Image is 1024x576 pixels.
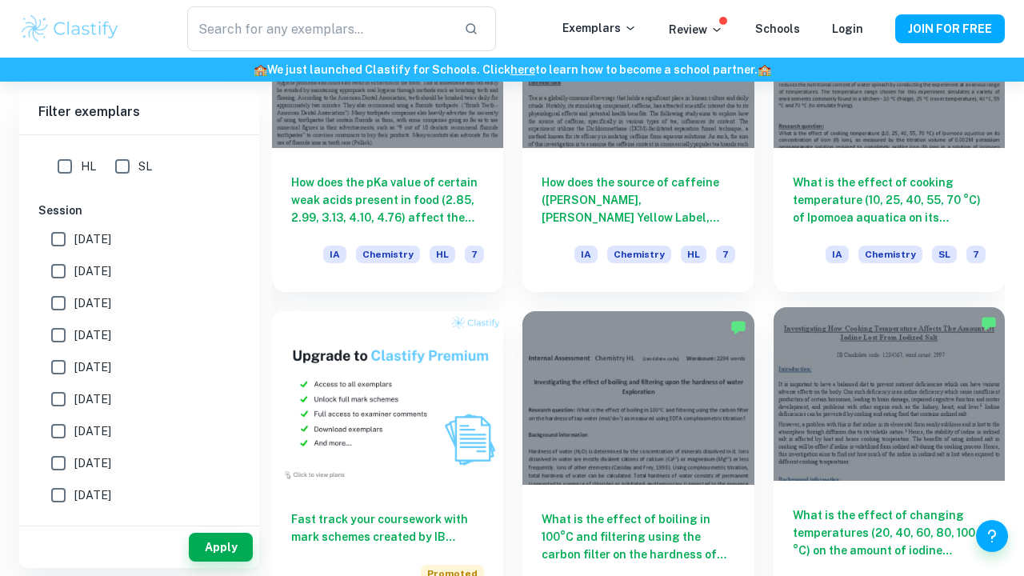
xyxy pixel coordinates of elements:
[74,262,111,280] span: [DATE]
[81,158,96,175] span: HL
[730,319,746,335] img: Marked
[272,311,503,485] img: Thumbnail
[510,63,535,76] a: here
[966,246,986,263] span: 7
[758,63,771,76] span: 🏫
[291,174,484,226] h6: How does the pKa value of certain weak acids present in food (2.85, 2.99, 3.13, 4.10, 4.76) affec...
[74,358,111,376] span: [DATE]
[74,518,111,536] span: [DATE]
[793,174,986,226] h6: What is the effect of cooking temperature (10, 25, 40, 55, 70 °C) of Ipomoea aquatica on its conc...
[542,510,734,563] h6: What is the effect of boiling in 100°C and filtering using the carbon filter on the hardness of t...
[187,6,451,51] input: Search for any exemplars...
[981,315,997,331] img: Marked
[542,174,734,226] h6: How does the source of caffeine ([PERSON_NAME], [PERSON_NAME] Yellow Label, [PERSON_NAME], [PERSO...
[669,21,723,38] p: Review
[38,202,240,219] h6: Session
[74,230,111,248] span: [DATE]
[430,246,455,263] span: HL
[323,246,346,263] span: IA
[716,246,735,263] span: 7
[74,454,111,472] span: [DATE]
[755,22,800,35] a: Schools
[858,246,922,263] span: Chemistry
[74,486,111,504] span: [DATE]
[976,520,1008,552] button: Help and Feedback
[562,19,637,37] p: Exemplars
[74,294,111,312] span: [DATE]
[895,14,1005,43] button: JOIN FOR FREE
[254,63,267,76] span: 🏫
[19,13,121,45] img: Clastify logo
[681,246,706,263] span: HL
[74,390,111,408] span: [DATE]
[793,506,986,559] h6: What is the effect of changing temperatures (20, 40, 60, 80, 100 °C) on the amount of iodine rema...
[189,533,253,562] button: Apply
[607,246,671,263] span: Chemistry
[19,90,259,134] h6: Filter exemplars
[74,422,111,440] span: [DATE]
[826,246,849,263] span: IA
[932,246,957,263] span: SL
[832,22,863,35] a: Login
[3,61,1021,78] h6: We just launched Clastify for Schools. Click to learn how to become a school partner.
[356,246,420,263] span: Chemistry
[465,246,484,263] span: 7
[74,326,111,344] span: [DATE]
[138,158,152,175] span: SL
[291,510,484,546] h6: Fast track your coursework with mark schemes created by IB examiners. Upgrade now
[574,246,598,263] span: IA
